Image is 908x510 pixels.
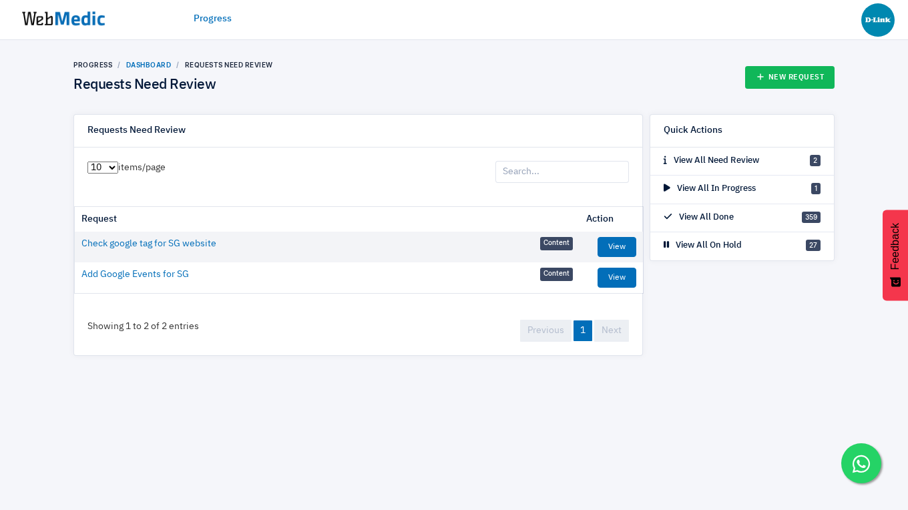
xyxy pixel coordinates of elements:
[87,161,166,175] label: items/page
[664,211,734,224] p: View All Done
[598,268,636,288] a: View
[574,320,592,341] a: 1
[126,61,172,69] a: Dashboard
[73,77,273,94] h4: Requests Need Review
[811,183,821,194] span: 1
[598,237,636,257] a: View
[745,66,835,89] a: New Request
[883,210,908,300] button: Feedback - Show survey
[594,320,629,342] a: Next
[802,212,821,223] span: 359
[73,60,273,70] nav: breadcrumb
[73,61,112,69] a: Progress
[185,61,273,69] a: Requests Need Review
[540,237,573,250] span: Content
[81,237,216,251] a: Check google tag for SG website
[664,182,756,196] p: View All In Progress
[87,125,186,137] h6: Requests Need Review
[87,162,118,174] select: items/page
[810,155,821,166] span: 2
[889,223,901,270] span: Feedback
[520,320,572,342] a: Previous
[75,207,580,232] th: Request
[81,268,189,282] a: Add Google Events for SG
[664,239,742,252] p: View All On Hold
[194,12,232,26] a: Progress
[664,154,759,168] p: View All Need Review
[540,268,573,281] span: Content
[806,240,821,251] span: 27
[74,306,212,347] div: Showing 1 to 2 of 2 entries
[580,207,643,232] th: Action
[495,161,629,184] input: Search...
[664,125,722,137] h6: Quick Actions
